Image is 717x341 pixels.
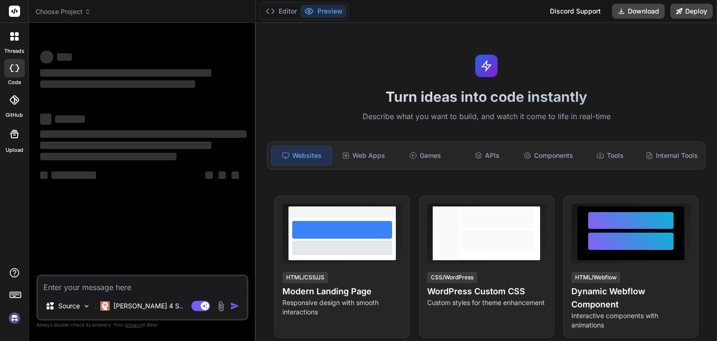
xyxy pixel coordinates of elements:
p: Always double-check its answers. Your in Bind [36,320,248,329]
h4: Dynamic Webflow Component [571,285,690,311]
span: ‌ [40,69,211,77]
span: ‌ [40,80,195,88]
p: Source [58,301,80,311]
button: Preview [301,5,346,18]
h4: WordPress Custom CSS [427,285,546,298]
div: Discord Support [544,4,606,19]
label: Upload [6,146,23,154]
div: HTML/CSS/JS [282,272,328,283]
span: ‌ [40,171,48,179]
button: Deploy [670,4,713,19]
span: ‌ [40,50,53,64]
span: ‌ [232,171,239,179]
p: Custom styles for theme enhancement [427,298,546,307]
label: code [8,78,21,86]
div: APIs [457,146,517,165]
h4: Modern Landing Page [282,285,401,298]
button: Editor [262,5,301,18]
div: Components [519,146,578,165]
button: Download [612,4,665,19]
p: Interactive components with animations [571,311,690,330]
span: privacy [125,322,142,327]
span: ‌ [218,171,226,179]
div: Websites [271,146,332,165]
img: attachment [216,301,226,312]
span: ‌ [57,53,72,61]
label: GitHub [6,111,23,119]
span: ‌ [40,114,51,125]
span: ‌ [40,130,246,138]
div: HTML/Webflow [571,272,620,283]
h1: Turn ideas into code instantly [261,88,711,105]
p: Describe what you want to build, and watch it come to life in real-time [261,111,711,123]
img: Claude 4 Sonnet [100,301,110,311]
span: ‌ [40,142,211,149]
div: Games [395,146,455,165]
div: Tools [580,146,640,165]
img: Pick Models [83,302,91,310]
span: ‌ [55,115,85,123]
img: signin [7,310,22,326]
span: Choose Project [35,7,91,16]
div: Web Apps [334,146,394,165]
label: threads [4,47,24,55]
span: ‌ [51,171,96,179]
div: Internal Tools [642,146,702,165]
span: ‌ [40,153,176,160]
span: ‌ [205,171,213,179]
div: CSS/WordPress [427,272,477,283]
p: Responsive design with smooth interactions [282,298,401,317]
img: icon [230,301,239,311]
p: [PERSON_NAME] 4 S.. [113,301,183,311]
